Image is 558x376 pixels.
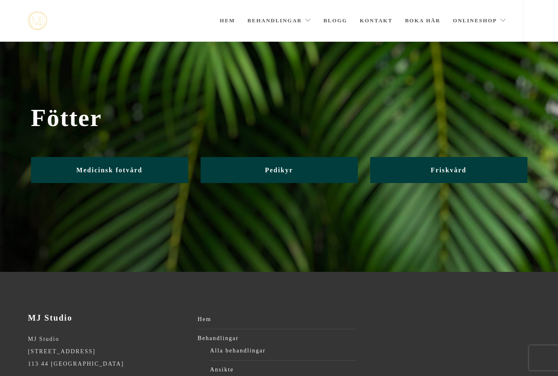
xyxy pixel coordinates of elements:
a: Pedikyr [201,157,358,183]
a: Behandlingar [198,332,357,345]
a: Medicinsk fotvård [31,157,188,183]
span: Medicinsk fotvård [77,167,143,174]
span: Friskvård [431,167,466,174]
p: MJ Studio [STREET_ADDRESS] 113 44 [GEOGRAPHIC_DATA] [28,333,187,370]
span: Pedikyr [265,167,293,174]
a: Ansikte [210,364,357,376]
a: mjstudio mjstudio mjstudio [28,12,47,30]
a: Friskvård [370,157,527,183]
a: Hem [198,313,357,326]
h3: MJ Studio [28,313,187,323]
a: Alla behandlingar [210,345,357,357]
img: mjstudio [28,12,47,30]
span: Fötter [31,104,527,132]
